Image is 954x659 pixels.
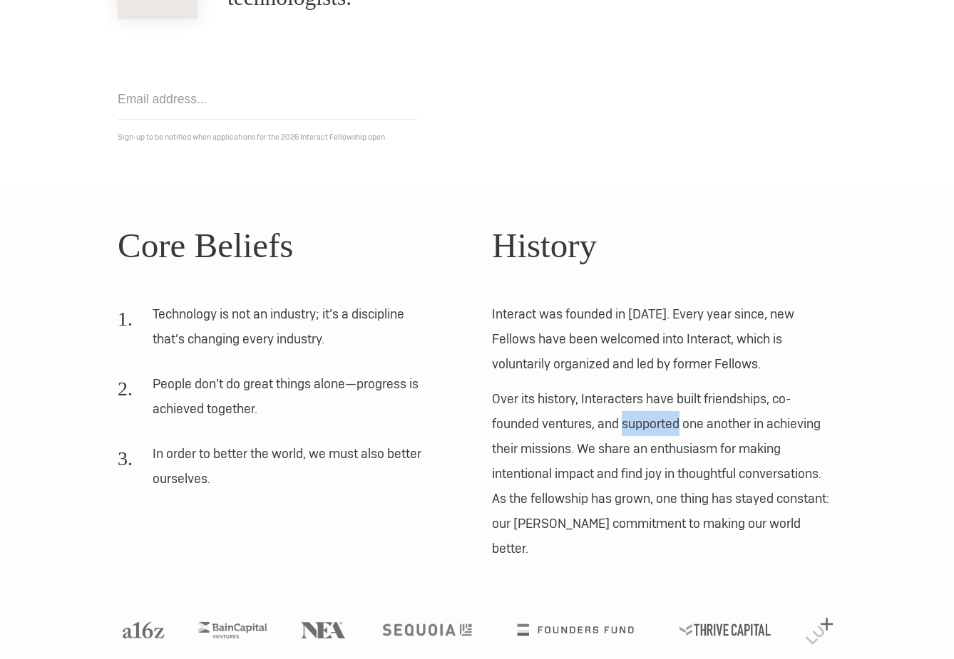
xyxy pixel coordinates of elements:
img: NEA logo [301,622,346,638]
img: Bain Capital Ventures logo [198,622,267,638]
img: Sequoia logo [382,624,471,635]
p: Over its history, Interacters have built friendships, co-founded ventures, and supported one anot... [492,386,836,561]
li: In order to better the world, we must also better ourselves. [118,441,432,501]
li: Technology is not an industry; it’s a discipline that’s changing every industry. [118,301,432,361]
p: Interact was founded in [DATE]. Every year since, new Fellows have been welcomed into Interact, w... [492,301,836,376]
img: Founders Fund logo [517,624,633,635]
p: Sign-up to be notified when applications for the 2026 Interact Fellowship open. [118,130,836,145]
input: Email address... [118,79,417,120]
img: A16Z logo [123,622,164,638]
h2: Core Beliefs [118,219,462,272]
img: Lux Capital logo [806,618,834,645]
li: People don’t do great things alone—progress is achieved together. [118,371,432,431]
img: Thrive Capital logo [679,624,771,635]
h2: History [492,219,836,272]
